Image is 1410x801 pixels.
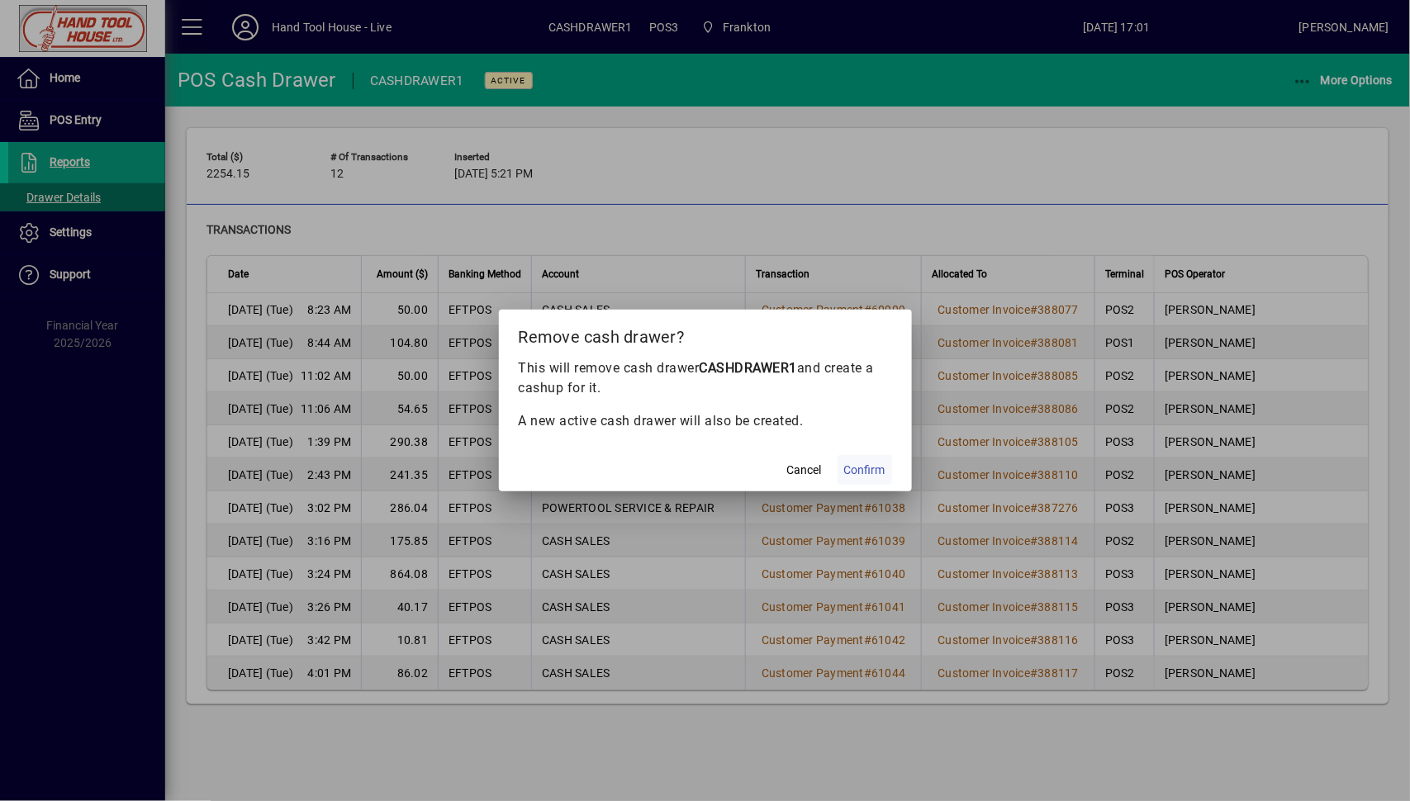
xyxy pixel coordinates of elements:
[787,462,822,479] span: Cancel
[778,455,831,485] button: Cancel
[844,462,885,479] span: Confirm
[519,358,892,398] p: This will remove cash drawer and create a cashup for it.
[838,455,892,485] button: Confirm
[700,360,798,376] b: CASHDRAWER1
[519,411,892,431] p: A new active cash drawer will also be created.
[499,310,912,358] h2: Remove cash drawer?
